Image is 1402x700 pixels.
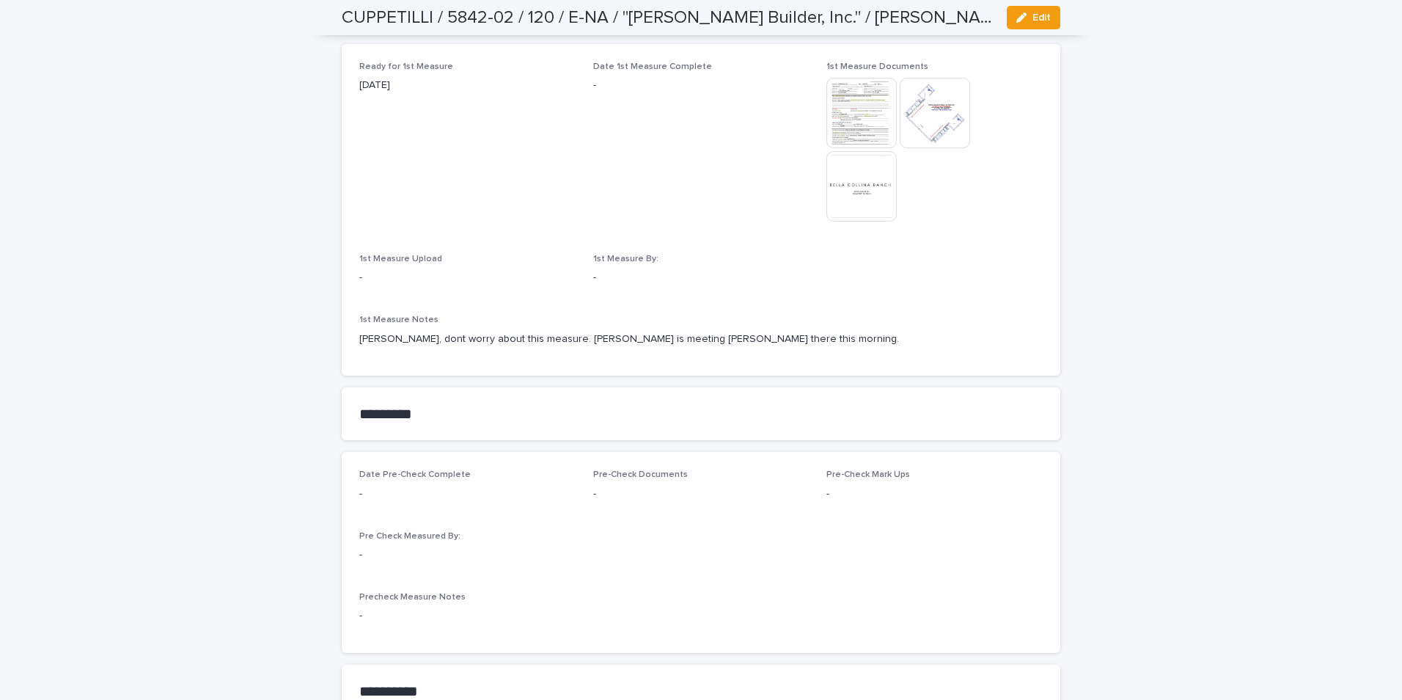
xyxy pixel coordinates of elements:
span: Date 1st Measure Complete [593,62,712,71]
p: - [359,486,576,502]
span: Pre-Check Mark Ups [826,470,910,479]
span: 1st Measure Documents [826,62,928,71]
span: 1st Measure By: [593,255,658,263]
span: Ready for 1st Measure [359,62,453,71]
p: [DATE] [359,78,576,93]
span: Pre-Check Documents [593,470,688,479]
p: - [359,270,576,285]
h2: CUPPETILLI / 5842-02 / 120 / E-NA / "[PERSON_NAME] Builder, Inc." / [PERSON_NAME] [342,7,995,29]
span: 1st Measure Upload [359,255,442,263]
p: [PERSON_NAME], dont worry about this measure. [PERSON_NAME] is meeting [PERSON_NAME] there this m... [359,332,1043,347]
span: Edit [1032,12,1051,23]
p: - [593,486,810,502]
p: - [359,547,576,563]
span: Date Pre-Check Complete [359,470,471,479]
span: Precheck Measure Notes [359,593,466,602]
p: - [593,78,810,93]
p: - [593,270,810,285]
p: - [826,486,1043,502]
button: Edit [1007,6,1060,29]
span: 1st Measure Notes [359,316,438,324]
p: - [359,608,1043,624]
span: Pre Check Measured By: [359,532,460,541]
